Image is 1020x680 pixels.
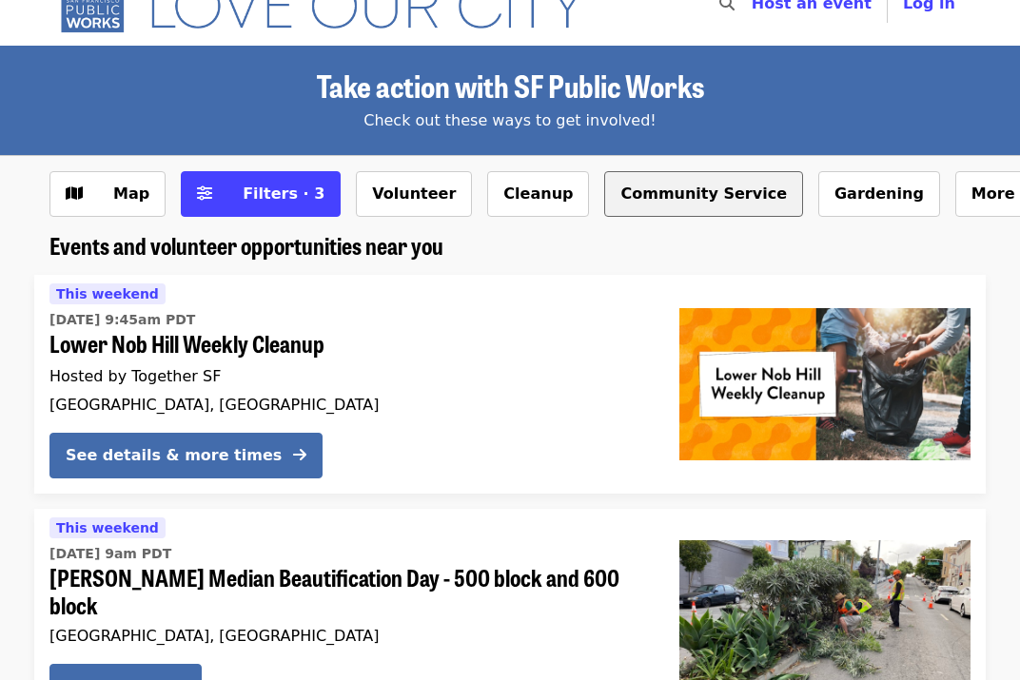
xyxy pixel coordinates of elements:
span: Lower Nob Hill Weekly Cleanup [49,330,649,358]
span: Map [113,185,149,203]
div: [GEOGRAPHIC_DATA], [GEOGRAPHIC_DATA] [49,627,649,645]
div: See details & more times [66,444,282,467]
button: Volunteer [356,171,472,217]
span: Filters · 3 [243,185,324,203]
button: Community Service [604,171,803,217]
button: See details & more times [49,433,323,478]
time: [DATE] 9am PDT [49,544,171,564]
button: Cleanup [487,171,589,217]
button: Gardening [818,171,940,217]
span: [PERSON_NAME] Median Beautification Day - 500 block and 600 block [49,564,649,619]
span: Events and volunteer opportunities near you [49,228,443,262]
img: Lower Nob Hill Weekly Cleanup organized by Together SF [679,308,971,460]
a: See details for "Lower Nob Hill Weekly Cleanup" [34,275,986,494]
time: [DATE] 9:45am PDT [49,310,195,330]
i: arrow-right icon [293,446,306,464]
span: Take action with SF Public Works [317,63,704,107]
div: Check out these ways to get involved! [49,109,971,132]
span: Hosted by Together SF [49,367,221,385]
span: This weekend [56,286,159,301]
button: Show map view [49,171,166,217]
div: [GEOGRAPHIC_DATA], [GEOGRAPHIC_DATA] [49,396,649,414]
span: This weekend [56,520,159,535]
i: map icon [66,185,83,203]
button: Filters (3 selected) [181,171,341,217]
i: sliders-h icon [197,185,212,203]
